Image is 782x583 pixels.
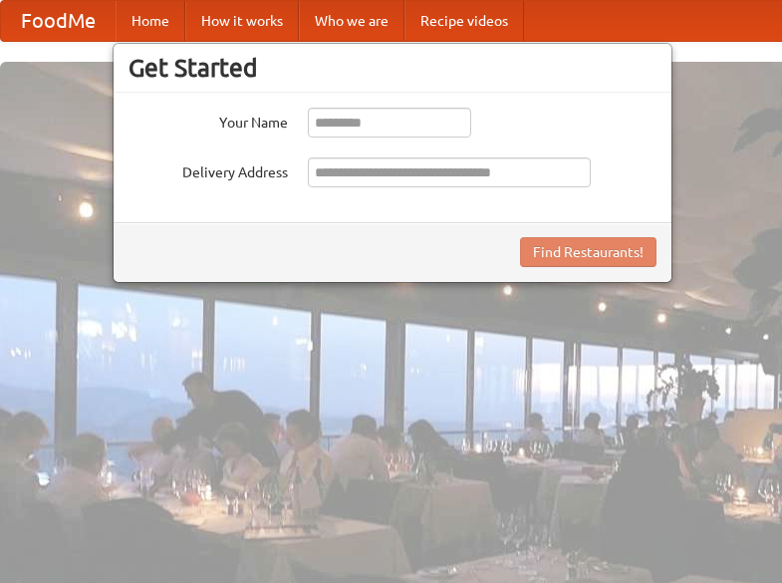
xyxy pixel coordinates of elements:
[404,1,524,41] a: Recipe videos
[185,1,299,41] a: How it works
[1,1,116,41] a: FoodMe
[129,157,288,182] label: Delivery Address
[129,53,656,83] h3: Get Started
[129,108,288,133] label: Your Name
[520,237,656,267] button: Find Restaurants!
[299,1,404,41] a: Who we are
[116,1,185,41] a: Home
